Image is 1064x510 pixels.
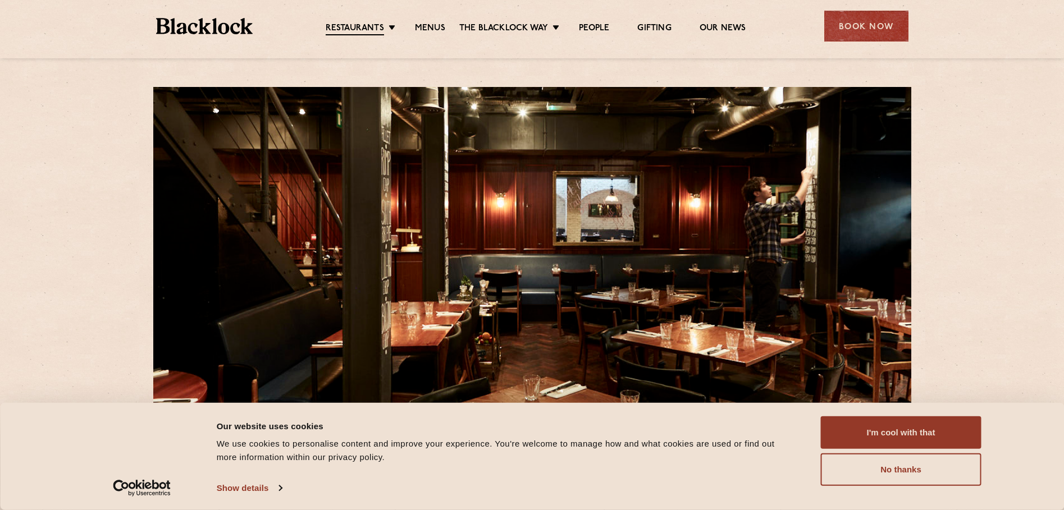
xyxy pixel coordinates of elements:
[579,23,609,34] a: People
[156,18,253,34] img: BL_Textured_Logo-footer-cropped.svg
[824,11,908,42] div: Book Now
[821,453,981,486] button: No thanks
[217,419,796,433] div: Our website uses cookies
[459,23,548,34] a: The Blacklock Way
[326,23,384,35] a: Restaurants
[700,23,746,34] a: Our News
[217,437,796,464] div: We use cookies to personalise content and improve your experience. You're welcome to manage how a...
[415,23,445,34] a: Menus
[637,23,671,34] a: Gifting
[93,480,191,497] a: Usercentrics Cookiebot - opens in a new window
[821,416,981,449] button: I'm cool with that
[217,480,282,497] a: Show details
